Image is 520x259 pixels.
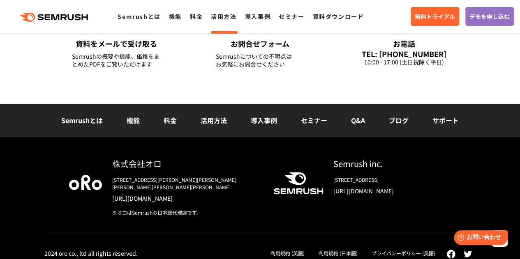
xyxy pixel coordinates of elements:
[216,39,305,49] div: お問合せフォーム
[372,250,435,257] a: プライバシーポリシー (英語)
[411,7,459,26] a: 無料トライアル
[216,53,305,68] div: Semrushについての不明点は お気軽にお問合せください
[333,158,451,170] div: Semrush inc.
[464,251,472,257] img: twitter
[333,176,451,183] div: [STREET_ADDRESS]
[447,227,511,250] iframe: Help widget launcher
[169,12,182,21] a: 機能
[446,250,455,259] img: facebook
[360,39,448,49] div: お電話
[319,250,358,257] a: 利用規約 (日本語)
[389,115,409,125] a: ブログ
[333,187,451,195] a: [URL][DOMAIN_NAME]
[118,12,160,21] a: Semrushとは
[301,115,327,125] a: セミナー
[112,194,260,202] a: [URL][DOMAIN_NAME]
[201,115,227,125] a: 活用方法
[312,12,364,21] a: 資料ダウンロード
[69,175,102,190] img: oro company
[211,12,236,21] a: 活用方法
[112,158,260,170] div: 株式会社オロ
[415,12,455,21] span: 無料トライアル
[245,12,270,21] a: 導入事例
[351,115,365,125] a: Q&A
[190,12,203,21] a: 料金
[112,209,260,216] div: ※オロはSemrushの日本総代理店です。
[465,7,514,26] a: デモを申し込む
[251,115,277,125] a: 導入事例
[127,115,140,125] a: 機能
[72,39,161,49] div: 資料をメールで受け取る
[360,49,448,58] div: TEL: [PHONE_NUMBER]
[360,58,448,66] div: 10:00 - 17:00 (土日祝除く平日)
[279,12,304,21] a: セミナー
[432,115,459,125] a: サポート
[469,12,510,21] span: デモを申し込む
[72,53,161,68] div: Semrushの概要や機能、価格をまとめたPDFをご覧いただけます
[112,176,260,191] div: [STREET_ADDRESS][PERSON_NAME][PERSON_NAME][PERSON_NAME][PERSON_NAME][PERSON_NAME]
[270,250,305,257] a: 利用規約 (英語)
[164,115,177,125] a: 料金
[44,250,138,257] div: 2024 oro co., ltd all rights reserved.
[61,115,103,125] a: Semrushとは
